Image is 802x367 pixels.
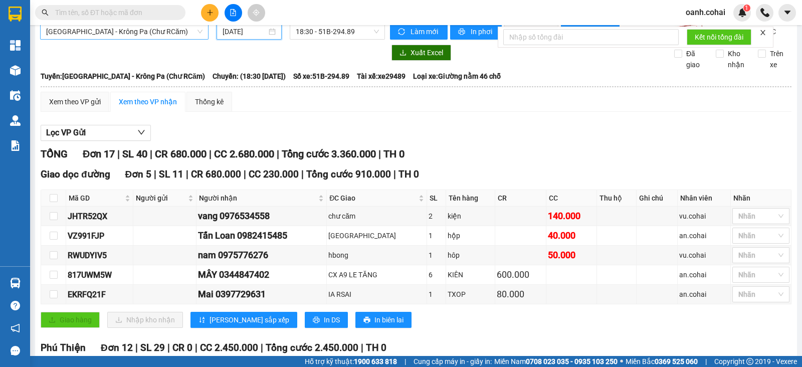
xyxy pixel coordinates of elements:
[783,8,792,17] span: caret-down
[223,26,267,37] input: 12/08/2025
[277,148,279,160] span: |
[448,269,493,280] div: KIÊN
[11,323,20,333] span: notification
[450,24,502,40] button: printerIn phơi
[49,96,101,107] div: Xem theo VP gửi
[548,209,595,223] div: 140.000
[68,230,131,242] div: VZ991FJP
[637,190,678,207] th: Ghi chú
[190,312,297,328] button: sort-ascending[PERSON_NAME] sắp xếp
[427,190,446,207] th: SL
[655,357,698,365] strong: 0369 525 060
[546,190,597,207] th: CC
[122,148,147,160] span: SL 40
[230,9,237,16] span: file-add
[329,193,417,204] span: ĐC Giao
[282,148,376,160] span: Tổng cước 3.360.000
[117,148,120,160] span: |
[10,140,21,151] img: solution-icon
[366,342,386,353] span: TH 0
[448,289,493,300] div: TXOP
[41,125,151,141] button: Lọc VP Gửi
[10,40,21,51] img: dashboard-icon
[355,312,412,328] button: printerIn biên lai
[328,230,425,241] div: [GEOGRAPHIC_DATA]
[393,168,396,180] span: |
[679,289,728,300] div: an.cohai
[413,71,501,82] span: Loại xe: Giường nằm 46 chỗ
[83,148,115,160] span: Đơn 17
[760,8,769,17] img: phone-icon
[301,168,304,180] span: |
[324,314,340,325] span: In DS
[548,229,595,243] div: 40.000
[201,4,219,22] button: plus
[305,312,348,328] button: printerIn DS
[743,5,750,12] sup: 1
[679,230,728,241] div: an.cohai
[198,287,325,301] div: Mai 0397729631
[328,250,425,261] div: hbong
[429,269,444,280] div: 6
[195,342,197,353] span: |
[548,248,595,262] div: 50.000
[195,96,224,107] div: Thống kê
[695,32,743,43] span: Kết nối tổng đài
[705,356,707,367] span: |
[10,278,21,288] img: warehouse-icon
[66,207,133,226] td: JHTR52QX
[10,90,21,101] img: warehouse-icon
[328,211,425,222] div: chư căm
[46,24,203,39] span: Sài Gòn - Krông Pa (Chư RCăm)
[10,65,21,76] img: warehouse-icon
[495,190,546,207] th: CR
[213,71,286,82] span: Chuyến: (18:30 [DATE])
[306,168,391,180] span: Tổng cước 910.000
[41,148,68,160] span: TỔNG
[305,356,397,367] span: Hỗ trợ kỹ thuật:
[69,193,123,204] span: Mã GD
[766,48,792,70] span: Trên xe
[46,126,86,139] span: Lọc VP Gửi
[66,246,133,265] td: RWUDYIV5
[398,168,419,180] span: TH 0
[738,8,747,17] img: icon-new-feature
[398,28,407,36] span: sync
[745,5,748,12] span: 1
[687,29,751,45] button: Kết nối tổng đài
[198,248,325,262] div: nam 0975776276
[448,250,493,261] div: hôp
[778,4,796,22] button: caret-down
[11,346,20,355] span: message
[497,287,544,301] div: 80.000
[390,24,448,40] button: syncLàm mới
[186,168,188,180] span: |
[374,314,404,325] span: In biên lai
[679,269,728,280] div: an.cohai
[448,211,493,222] div: kiện
[391,45,451,61] button: downloadXuất Excel
[497,268,544,282] div: 600.000
[135,342,138,353] span: |
[11,301,20,310] span: question-circle
[261,342,263,353] span: |
[66,226,133,246] td: VZ991FJP
[313,316,320,324] span: printer
[354,357,397,365] strong: 1900 633 818
[140,342,165,353] span: SL 29
[471,26,494,37] span: In phơi
[682,48,708,70] span: Đã giao
[125,168,152,180] span: Đơn 5
[137,128,145,136] span: down
[626,356,698,367] span: Miền Bắc
[293,71,349,82] span: Số xe: 51B-294.89
[136,193,186,204] span: Người gửi
[41,168,110,180] span: Giao dọc đường
[411,47,443,58] span: Xuất Excel
[200,342,258,353] span: CC 2.450.000
[41,72,205,80] b: Tuyến: [GEOGRAPHIC_DATA] - Krông Pa (Chư RCăm)
[199,193,316,204] span: Người nhận
[446,190,495,207] th: Tên hàng
[198,209,325,223] div: vang 0976534558
[414,356,492,367] span: Cung cấp máy in - giấy in:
